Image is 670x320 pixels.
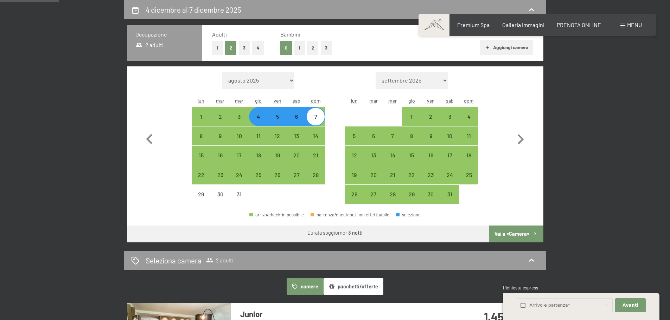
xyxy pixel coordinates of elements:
[288,172,305,190] div: 27
[216,98,224,104] abbr: martedì
[230,185,249,204] div: Wed Dec 31 2025
[230,126,249,145] div: Wed Dec 10 2025
[269,152,286,170] div: 19
[345,126,364,145] div: Mon Jan 05 2026
[345,126,364,145] div: arrivo/check-in possibile
[230,114,248,131] div: 3
[230,146,249,165] div: Wed Dec 17 2025
[364,165,383,184] div: arrivo/check-in possibile
[364,185,383,204] div: Tue Jan 27 2026
[269,114,286,131] div: 5
[459,126,478,145] div: arrivo/check-in possibile
[422,133,439,151] div: 9
[192,126,211,145] div: Mon Dec 08 2025
[311,98,321,104] abbr: domenica
[135,31,193,38] h3: Occupazione
[294,41,305,55] button: 1
[230,172,248,190] div: 24
[211,146,230,165] div: arrivo/check-in possibile
[212,31,227,38] span: Adulti
[324,278,383,294] button: pacchetti/offerte
[249,213,304,217] div: arrivo/check-in possibile
[440,107,459,126] div: Sat Jan 03 2026
[383,126,402,145] div: Wed Jan 07 2026
[421,146,440,165] div: arrivo/check-in possibile
[440,165,459,184] div: Sat Jan 24 2026
[503,285,538,290] span: Richiesta express
[280,31,300,38] span: Bambini
[459,165,478,184] div: Sun Jan 25 2026
[249,165,268,184] div: Thu Dec 25 2025
[457,21,490,28] a: Premium Spa
[480,40,533,55] button: Aggiungi camera
[225,41,237,55] button: 2
[441,191,459,209] div: 31
[230,146,249,165] div: arrivo/check-in possibile
[440,146,459,165] div: Sat Jan 17 2026
[364,185,383,204] div: arrivo/check-in possibile
[249,165,268,184] div: arrivo/check-in possibile
[459,107,478,126] div: Sun Jan 04 2026
[306,107,325,126] div: Sun Dec 07 2025
[306,165,325,184] div: arrivo/check-in possibile
[345,165,364,184] div: Mon Jan 19 2026
[288,133,305,151] div: 13
[211,185,230,204] div: arrivo/check-in non effettuabile
[402,185,421,204] div: arrivo/check-in possibile
[211,126,230,145] div: arrivo/check-in possibile
[192,146,211,165] div: arrivo/check-in possibile
[287,146,306,165] div: arrivo/check-in possibile
[192,126,211,145] div: arrivo/check-in possibile
[287,126,306,145] div: arrivo/check-in possibile
[383,165,402,184] div: Wed Jan 21 2026
[230,191,248,209] div: 31
[306,126,325,145] div: Sun Dec 14 2025
[211,172,229,190] div: 23
[268,165,287,184] div: Fri Dec 26 2025
[402,165,421,184] div: Thu Jan 22 2026
[440,126,459,145] div: arrivo/check-in possibile
[274,98,281,104] abbr: venerdì
[441,133,459,151] div: 10
[421,146,440,165] div: Fri Jan 16 2026
[402,107,421,126] div: arrivo/check-in possibile
[421,165,440,184] div: arrivo/check-in possibile
[421,165,440,184] div: Fri Jan 23 2026
[230,152,248,170] div: 17
[459,146,478,165] div: Sun Jan 18 2026
[230,107,249,126] div: Wed Dec 03 2025
[287,107,306,126] div: Sat Dec 06 2025
[306,146,325,165] div: Sun Dec 21 2025
[269,133,286,151] div: 12
[250,172,267,190] div: 25
[287,126,306,145] div: Sat Dec 13 2025
[345,146,364,165] div: arrivo/check-in possibile
[510,72,531,204] button: Mese successivo
[288,152,305,170] div: 20
[311,213,389,217] div: partenza/check-out non effettuabile
[192,191,210,209] div: 29
[230,126,249,145] div: arrivo/check-in possibile
[502,21,544,28] a: Galleria immagini
[345,185,364,204] div: Mon Jan 26 2026
[192,152,210,170] div: 15
[249,146,268,165] div: arrivo/check-in possibile
[557,21,601,28] a: PRENOTA ONLINE
[623,302,638,308] span: Avanti
[211,152,229,170] div: 16
[384,152,401,170] div: 14
[268,107,287,126] div: arrivo/check-in possibile
[364,165,383,184] div: Tue Jan 20 2026
[139,72,160,204] button: Mese precedente
[383,126,402,145] div: arrivo/check-in possibile
[459,165,478,184] div: arrivo/check-in possibile
[255,98,262,104] abbr: giovedì
[249,126,268,145] div: Thu Dec 11 2025
[192,165,211,184] div: Mon Dec 22 2025
[440,126,459,145] div: Sat Jan 10 2026
[421,126,440,145] div: arrivo/check-in possibile
[146,5,241,14] h2: 4 dicembre al 7 dicembre 2025
[446,98,454,104] abbr: sabato
[307,172,324,190] div: 28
